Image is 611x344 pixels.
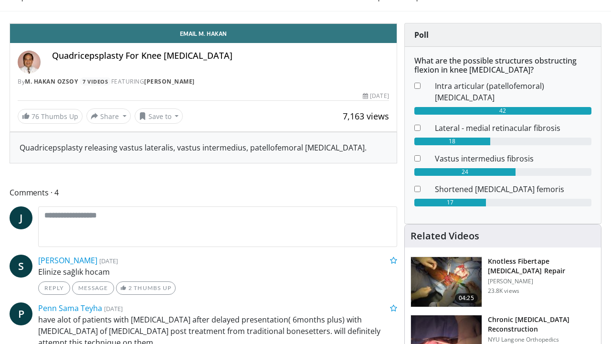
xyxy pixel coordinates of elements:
[10,302,32,325] a: P
[414,107,591,115] div: 42
[414,56,591,75] h6: What are the possible structures obstructing flexion in knee [MEDICAL_DATA]?
[135,108,183,124] button: Save to
[428,122,599,134] dd: Lateral - medial retinacular fibrosis
[86,108,131,124] button: Share
[10,24,397,43] a: Email M. Hakan
[38,255,97,266] a: [PERSON_NAME]
[411,257,595,307] a: 04:25 Knotless Fibertape [MEDICAL_DATA] Repair [PERSON_NAME] 23.8K views
[411,257,482,307] img: E-HI8y-Omg85H4KX4xMDoxOjBzMTt2bJ.150x105_q85_crop-smart_upscale.jpg
[38,266,397,278] p: Elinize sağlık hocam
[414,138,490,145] div: 18
[80,77,111,86] a: 7 Videos
[18,51,41,74] img: Avatar
[38,281,70,295] a: Reply
[18,109,83,124] a: 76 Thumbs Up
[10,255,32,278] a: S
[428,153,599,164] dd: Vastus intermedius fibrosis
[488,315,595,334] h3: Chronic [MEDICAL_DATA] Reconstruction
[411,230,479,242] h4: Related Videos
[488,336,595,344] p: NYU Langone Orthopedics
[38,303,102,313] a: Penn Sama Teyha
[18,77,389,86] div: By FEATURING
[10,206,32,229] a: J
[414,168,516,176] div: 24
[25,77,78,86] a: M. Hakan Ozsoy
[343,110,389,122] span: 7,163 views
[428,80,599,103] dd: Intra articular (patellofemoral) [MEDICAL_DATA]
[414,199,486,206] div: 17
[116,281,176,295] a: 2 Thumbs Up
[72,281,114,295] a: Message
[10,186,397,199] span: Comments 4
[128,284,132,291] span: 2
[488,287,519,295] p: 23.8K views
[428,183,599,195] dd: Shortened [MEDICAL_DATA] femoris
[104,304,123,313] small: [DATE]
[363,92,389,100] div: [DATE]
[455,293,478,303] span: 04:25
[20,142,387,153] div: Quadricepsplasty releasing vastus lateralis, vastus intermedius, patellofemoral [MEDICAL_DATA].
[52,51,389,61] h4: Quadricepsplasty For Knee [MEDICAL_DATA]
[99,257,118,265] small: [DATE]
[488,257,595,276] h3: Knotless Fibertape [MEDICAL_DATA] Repair
[32,112,39,121] span: 76
[10,23,397,24] video-js: Video Player
[488,278,595,285] p: [PERSON_NAME]
[414,30,429,40] strong: Poll
[144,77,195,86] a: [PERSON_NAME]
